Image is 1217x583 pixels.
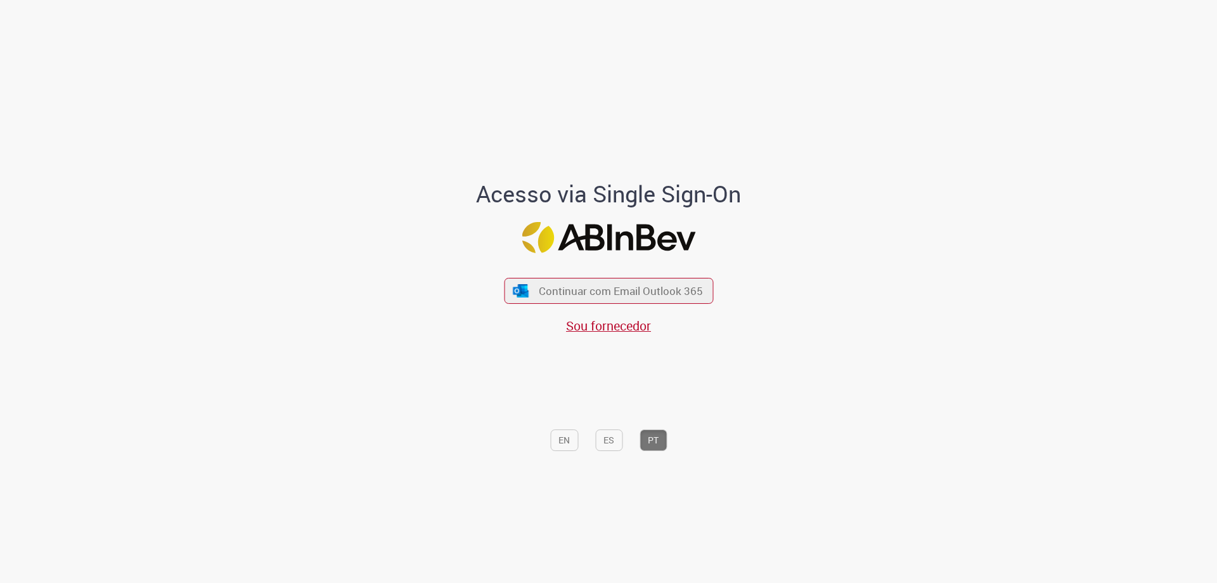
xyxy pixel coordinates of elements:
button: ES [595,429,622,451]
button: EN [550,429,578,451]
button: PT [640,429,667,451]
h1: Acesso via Single Sign-On [433,181,785,207]
span: Continuar com Email Outlook 365 [539,284,703,298]
img: Logo ABInBev [522,222,695,253]
a: Sou fornecedor [566,317,651,334]
img: ícone Azure/Microsoft 360 [512,284,530,298]
button: ícone Azure/Microsoft 360 Continuar com Email Outlook 365 [504,278,713,304]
